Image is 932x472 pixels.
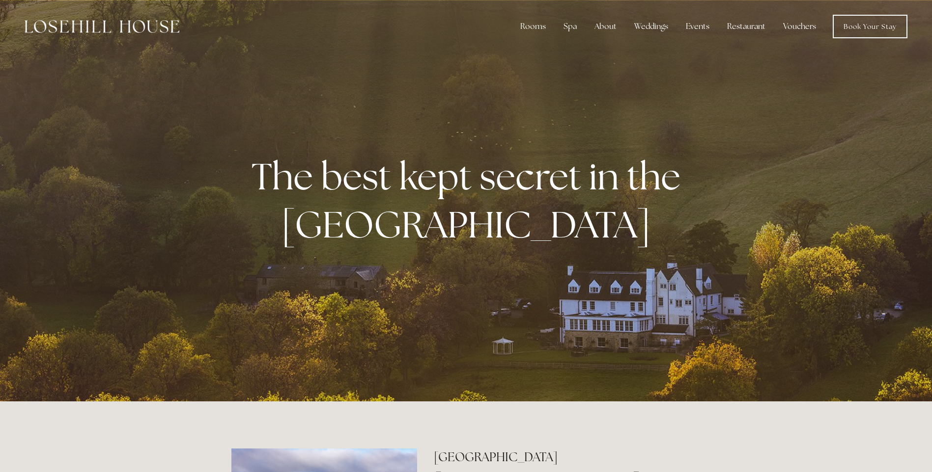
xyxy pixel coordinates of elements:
[719,17,773,36] div: Restaurant
[626,17,676,36] div: Weddings
[25,20,179,33] img: Losehill House
[833,15,907,38] a: Book Your Stay
[434,448,701,466] h2: [GEOGRAPHIC_DATA]
[556,17,585,36] div: Spa
[252,152,688,248] strong: The best kept secret in the [GEOGRAPHIC_DATA]
[775,17,824,36] a: Vouchers
[512,17,554,36] div: Rooms
[678,17,717,36] div: Events
[587,17,624,36] div: About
